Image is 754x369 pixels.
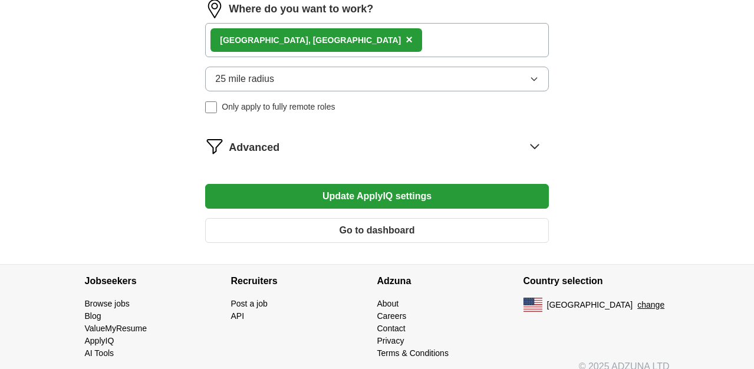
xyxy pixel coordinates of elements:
button: Update ApplyIQ settings [205,184,548,209]
h4: Country selection [523,265,670,298]
span: [GEOGRAPHIC_DATA] [547,299,633,311]
span: Only apply to fully remote roles [222,101,335,113]
label: Where do you want to work? [229,1,373,17]
span: Advanced [229,140,279,156]
a: ValueMyResume [85,324,147,333]
a: API [231,311,245,321]
a: Contact [377,324,406,333]
button: Go to dashboard [205,218,548,243]
span: × [406,33,413,46]
a: Privacy [377,336,404,345]
button: 25 mile radius [205,67,548,91]
a: AI Tools [85,348,114,358]
div: [GEOGRAPHIC_DATA], [GEOGRAPHIC_DATA] [220,34,401,47]
a: Blog [85,311,101,321]
img: US flag [523,298,542,312]
span: 25 mile radius [215,72,274,86]
a: About [377,299,399,308]
a: ApplyIQ [85,336,114,345]
img: filter [205,137,224,156]
button: × [406,31,413,49]
input: Only apply to fully remote roles [205,101,217,113]
a: Browse jobs [85,299,130,308]
a: Careers [377,311,407,321]
button: change [637,299,664,311]
a: Post a job [231,299,268,308]
a: Terms & Conditions [377,348,449,358]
